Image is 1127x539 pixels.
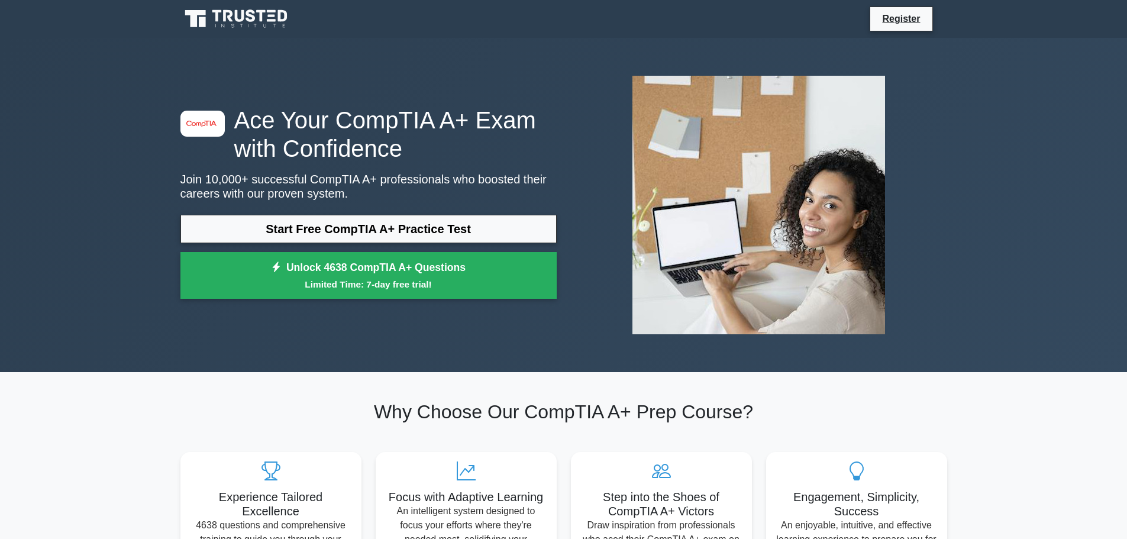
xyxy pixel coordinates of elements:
[180,106,557,163] h1: Ace Your CompTIA A+ Exam with Confidence
[385,490,547,504] h5: Focus with Adaptive Learning
[580,490,742,518] h5: Step into the Shoes of CompTIA A+ Victors
[875,11,927,26] a: Register
[180,401,947,423] h2: Why Choose Our CompTIA A+ Prep Course?
[195,277,542,291] small: Limited Time: 7-day free trial!
[180,172,557,201] p: Join 10,000+ successful CompTIA A+ professionals who boosted their careers with our proven system.
[190,490,352,518] h5: Experience Tailored Excellence
[180,215,557,243] a: Start Free CompTIA A+ Practice Test
[776,490,938,518] h5: Engagement, Simplicity, Success
[180,252,557,299] a: Unlock 4638 CompTIA A+ QuestionsLimited Time: 7-day free trial!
